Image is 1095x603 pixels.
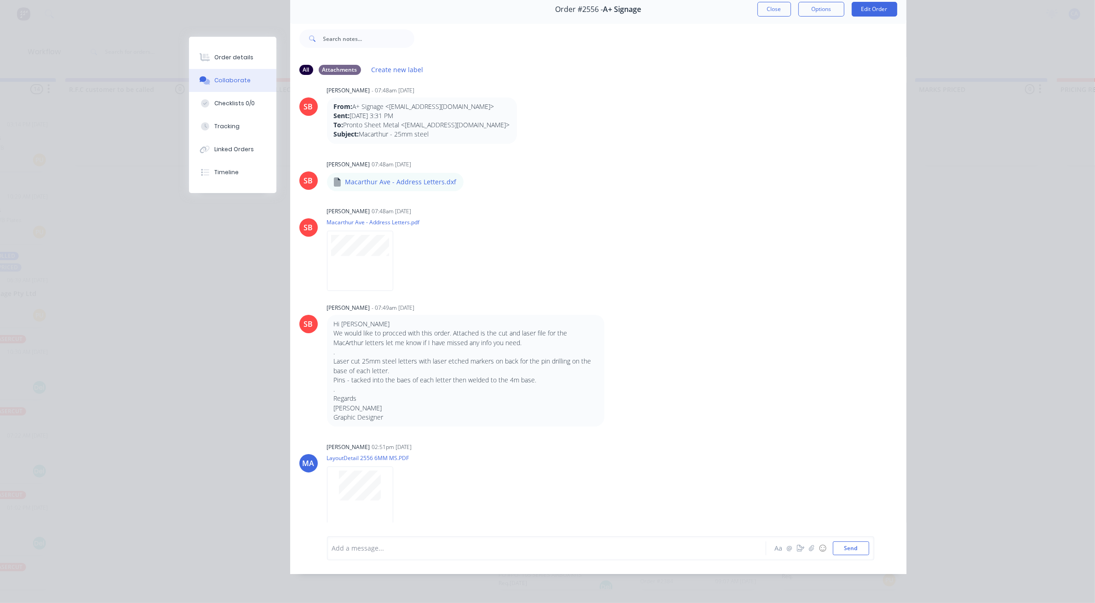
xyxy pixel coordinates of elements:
[327,454,409,462] p: LayoutDetail 2556 6MM MS.PDF
[214,168,239,176] div: Timeline
[334,319,597,329] p: Hi [PERSON_NAME]
[214,145,254,154] div: Linked Orders
[334,413,597,422] p: Graphic Designer
[189,115,276,138] button: Tracking
[334,102,510,139] p: A+ Signage <[EMAIL_ADDRESS][DOMAIN_NAME]> [DATE] 3:31 PM Pronto Sheet Metal <[EMAIL_ADDRESS][DOMA...
[833,541,869,555] button: Send
[214,53,253,62] div: Order details
[334,120,344,129] strong: To:
[372,207,412,216] div: 07:48am [DATE]
[323,29,414,48] input: Search notes...
[304,222,313,233] div: SB
[852,2,897,17] button: Edit Order
[334,130,359,138] strong: Subject:
[189,92,276,115] button: Checklists 0/0
[334,394,597,403] p: Regards
[327,304,370,312] div: [PERSON_NAME]
[214,122,240,131] div: Tracking
[189,46,276,69] button: Order details
[214,99,255,108] div: Checklists 0/0
[798,2,844,17] button: Options
[299,65,313,75] div: All
[757,2,791,17] button: Close
[367,63,428,76] button: Create new label
[327,443,370,451] div: [PERSON_NAME]
[372,304,415,312] div: - 07:49am [DATE]
[334,329,597,347] p: We would like to procced with this order. Attached is the cut and laser file for the MacArthur le...
[334,111,350,120] strong: Sent:
[334,102,353,111] strong: From:
[603,5,641,14] span: A+ Signage
[334,404,597,413] p: [PERSON_NAME]
[334,385,597,394] p: .
[817,543,828,554] button: ☺
[372,86,415,95] div: - 07:48am [DATE]
[327,160,370,169] div: [PERSON_NAME]
[784,543,795,554] button: @
[372,443,412,451] div: 02:51pm [DATE]
[319,65,361,75] div: Attachments
[304,101,313,112] div: SB
[372,160,412,169] div: 07:48am [DATE]
[327,86,370,95] div: [PERSON_NAME]
[555,5,603,14] span: Order #2556 -
[214,76,251,85] div: Collaborate
[334,375,597,385] p: Pins - tacked into the baes of each letter then welded to the 4m base.
[773,543,784,554] button: Aa
[334,357,597,375] p: Laser cut 25mm steel letters with laser etched markers on back for the pin drilling on the base o...
[345,177,457,187] p: Macarthur Ave - Address Letters.dxf
[327,207,370,216] div: [PERSON_NAME]
[303,458,315,469] div: MA
[334,347,597,357] p: .
[304,319,313,330] div: SB
[189,138,276,161] button: Linked Orders
[304,175,313,186] div: SB
[189,69,276,92] button: Collaborate
[189,161,276,184] button: Timeline
[327,218,420,226] p: Macarthur Ave - Address Letters.pdf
